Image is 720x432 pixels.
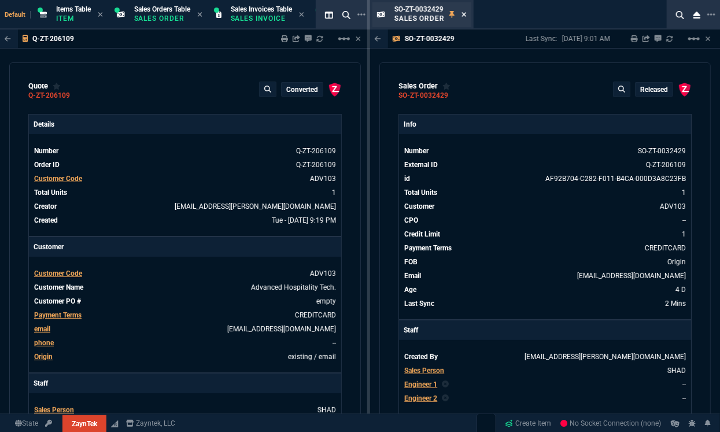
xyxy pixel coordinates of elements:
[404,216,418,224] span: CPO
[682,216,686,224] a: --
[53,82,61,91] div: Add to Watchlist
[682,394,686,403] span: --
[660,202,686,211] a: ADV103
[34,268,337,279] tr: undefined
[404,351,686,363] tr: undefined
[404,173,686,184] tr: See Marketplace Order
[286,85,318,94] p: converted
[338,8,355,22] nx-icon: Search
[442,379,449,390] nx-icon: Clear selected rep
[337,32,351,46] mat-icon: Example home icon
[404,394,437,403] span: Engineer 2
[98,10,103,20] nx-icon: Close Tab
[667,258,686,266] span: Origin
[706,34,711,43] a: Hide Workbench
[28,95,70,97] a: Q-ZT-206109
[12,418,42,429] a: Global State
[665,300,686,308] span: 8/29/25 => 9:01 AM
[295,311,336,319] a: CREDITCARD
[682,381,686,389] span: --
[667,367,686,375] span: SHAD
[404,242,686,254] tr: undefined
[134,14,190,23] p: Sales Order
[34,159,337,171] tr: See Marketplace Order
[34,296,337,307] tr: undefined
[404,230,440,238] span: Credit Limit
[320,8,338,22] nx-icon: Split Panels
[134,5,190,13] span: Sales Orders Table
[56,14,91,23] p: Item
[404,175,410,183] span: id
[404,272,421,280] span: Email
[404,147,429,155] span: Number
[42,418,56,429] a: API TOKEN
[638,147,686,155] span: See Marketplace Order
[34,311,82,319] span: Payment Terms
[29,237,341,257] p: Customer
[316,297,336,305] a: empty
[123,418,179,429] a: msbcCompanyName
[689,8,705,22] nx-icon: Close Workbench
[671,8,689,22] nx-icon: Search
[399,115,691,134] p: Info
[310,269,336,278] span: ADV103
[34,215,337,226] tr: undefined
[357,9,365,20] nx-icon: Open New Tab
[34,269,82,278] span: Customer Code
[34,309,337,321] tr: undefined
[34,145,337,157] tr: See Marketplace Order
[231,14,289,23] p: Sales Invoice
[646,161,686,169] a: See Marketplace Order
[404,228,686,240] tr: undefined
[332,189,336,197] span: 1
[404,286,416,294] span: Age
[5,11,31,19] span: Default
[682,189,686,197] span: 1
[404,159,686,171] tr: See Marketplace Order
[28,82,61,91] div: quote
[404,244,452,252] span: Payment Terms
[687,32,701,46] mat-icon: Example home icon
[394,14,445,23] p: Sales Order
[404,258,418,266] span: FOB
[405,34,455,43] p: SO-ZT-0032429
[501,415,556,432] a: Create Item
[34,339,54,347] span: phone
[398,82,451,91] div: sales order
[526,34,562,43] p: Last Sync:
[34,187,337,198] tr: undefined
[34,282,337,293] tr: undefined
[296,161,336,169] a: See Marketplace Order
[577,272,686,280] span: fkhan@advhtech.com
[34,406,74,414] span: Sales Person
[404,201,686,212] tr: undefined
[675,286,686,294] span: 8/25/25 => 7:00 PM
[398,95,448,97] a: SO-ZT-0032429
[34,353,53,361] a: Origin
[272,216,336,224] span: 2025-08-26T21:19:30.213Z
[34,283,83,291] span: Customer Name
[333,339,336,347] a: --
[404,367,444,375] span: Sales Person
[562,34,610,43] p: [DATE] 9:01 AM
[5,35,11,43] nx-icon: Back to Table
[404,145,686,157] tr: See Marketplace Order
[375,35,381,43] nx-icon: Back to Table
[34,323,337,335] tr: fkhan@advhtech.com
[251,283,336,291] a: Advanced Hospitality Tech.
[288,353,336,361] span: existing / email
[645,244,686,252] span: CREDITCARD
[394,5,444,13] span: SO-ZT-0032429
[34,189,67,197] span: Total Units
[29,115,341,134] p: Details
[640,85,668,94] p: Released
[404,256,686,268] tr: undefined
[32,34,74,43] p: Q-ZT-206109
[34,161,60,169] span: Order ID
[404,187,686,198] tr: undefined
[227,325,336,333] a: [EMAIL_ADDRESS][DOMAIN_NAME]
[404,161,438,169] span: External ID
[197,10,202,20] nx-icon: Close Tab
[442,393,449,404] nx-icon: Clear selected rep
